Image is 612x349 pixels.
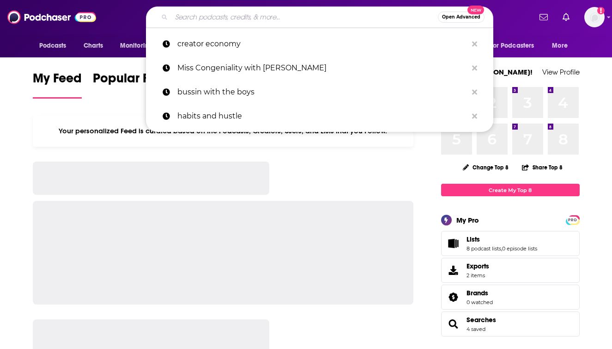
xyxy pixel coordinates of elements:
[146,32,493,56] a: creator economy
[597,7,605,14] svg: Add a profile image
[7,8,96,26] img: Podchaser - Follow, Share and Rate Podcasts
[438,12,485,23] button: Open AdvancedNew
[467,262,489,270] span: Exports
[490,39,534,52] span: For Podcasters
[467,326,485,332] a: 4 saved
[171,10,438,25] input: Search podcasts, credits, & more...
[33,70,82,92] span: My Feed
[467,235,537,243] a: Lists
[444,237,463,250] a: Lists
[84,39,103,52] span: Charts
[552,39,568,52] span: More
[441,231,580,256] span: Lists
[93,70,171,99] a: Popular Feed
[467,245,501,252] a: 8 podcast lists
[584,7,605,27] button: Show profile menu
[33,70,82,99] a: My Feed
[467,6,484,14] span: New
[467,235,480,243] span: Lists
[545,37,579,55] button: open menu
[584,7,605,27] span: Logged in as untitledpartners
[521,158,563,176] button: Share Top 8
[441,312,580,337] span: Searches
[444,291,463,304] a: Brands
[78,37,109,55] a: Charts
[456,216,479,224] div: My Pro
[177,80,467,104] p: bussin with the boys
[120,39,153,52] span: Monitoring
[502,245,537,252] a: 0 episode lists
[146,80,493,104] a: bussin with the boys
[467,289,493,297] a: Brands
[467,316,496,324] a: Searches
[146,6,493,28] div: Search podcasts, credits, & more...
[177,104,467,128] p: habits and hustle
[93,70,171,92] span: Popular Feed
[484,37,548,55] button: open menu
[467,299,493,305] a: 0 watched
[39,39,67,52] span: Podcasts
[444,264,463,277] span: Exports
[177,56,467,80] p: Miss Congeniality with Eli Rallo
[536,9,551,25] a: Show notifications dropdown
[146,104,493,128] a: habits and hustle
[467,272,489,279] span: 2 items
[441,184,580,196] a: Create My Top 8
[441,285,580,310] span: Brands
[444,318,463,330] a: Searches
[146,56,493,80] a: Miss Congeniality with [PERSON_NAME]
[457,162,515,173] button: Change Top 8
[584,7,605,27] img: User Profile
[33,37,79,55] button: open menu
[33,115,414,147] div: Your personalized Feed is curated based on the Podcasts, Creators, Users, and Lists that you Follow.
[441,258,580,283] a: Exports
[542,68,580,76] a: View Profile
[467,289,488,297] span: Brands
[442,15,480,19] span: Open Advanced
[567,216,578,223] a: PRO
[114,37,165,55] button: open menu
[177,32,467,56] p: creator economy
[559,9,573,25] a: Show notifications dropdown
